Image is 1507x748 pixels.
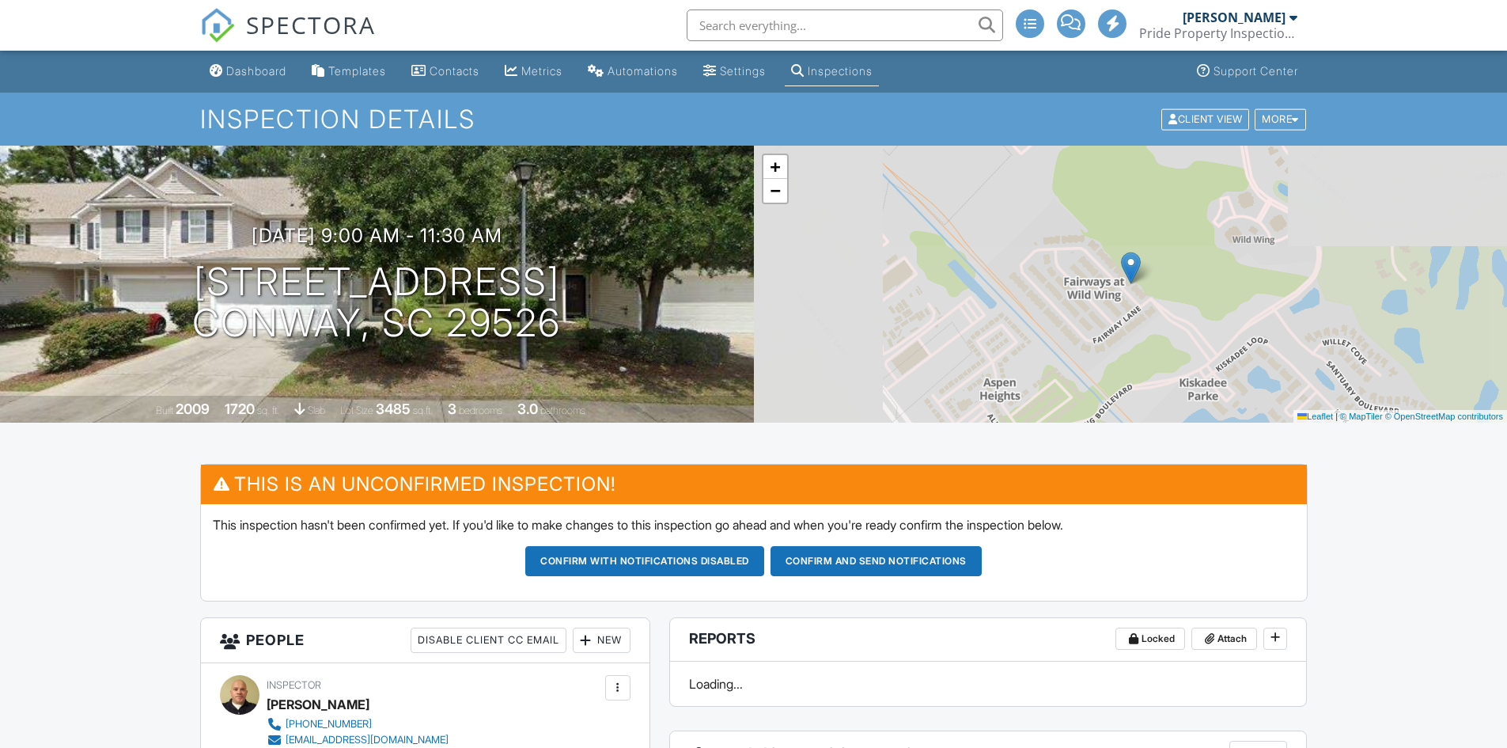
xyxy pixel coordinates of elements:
div: [PHONE_NUMBER] [286,718,372,731]
a: Contacts [405,57,486,86]
div: Settings [720,64,766,78]
div: Client View [1161,108,1249,130]
input: Search everything... [687,9,1003,41]
a: Metrics [498,57,569,86]
div: Metrics [521,64,562,78]
h1: [STREET_ADDRESS] Conway, SC 29526 [192,261,561,345]
a: © OpenStreetMap contributors [1385,412,1503,421]
span: Inspector [267,679,321,691]
span: Built [156,404,173,416]
div: Support Center [1214,64,1298,78]
span: − [770,180,780,200]
a: Dashboard [203,57,293,86]
a: Zoom in [763,155,787,179]
a: © MapTiler [1340,412,1383,421]
span: sq.ft. [413,404,433,416]
div: Disable Client CC Email [411,628,566,653]
a: Inspections [785,57,879,86]
a: Settings [697,57,772,86]
div: 1720 [225,401,255,417]
h3: [DATE] 9:00 am - 11:30 am [252,225,502,246]
button: Confirm and send notifications [771,546,982,576]
div: 2009 [176,401,210,417]
div: [PERSON_NAME] [1183,9,1285,25]
a: Client View [1160,112,1253,124]
div: Pride Property Inspections [1139,25,1297,41]
span: bathrooms [540,404,585,416]
a: Support Center [1191,57,1304,86]
div: [EMAIL_ADDRESS][DOMAIN_NAME] [286,734,449,746]
span: bedrooms [459,404,502,416]
div: Dashboard [226,64,286,78]
div: New [573,628,630,653]
p: This inspection hasn't been confirmed yet. If you'd like to make changes to this inspection go ah... [213,516,1295,533]
div: More [1255,108,1306,130]
span: slab [308,404,325,416]
a: [PHONE_NUMBER] [267,716,449,732]
h1: Inspection Details [200,105,1308,133]
div: Templates [328,64,386,78]
h3: People [201,618,649,663]
a: Templates [305,57,392,86]
div: 3.0 [517,401,538,417]
div: 3 [448,401,456,417]
a: SPECTORA [200,21,376,55]
div: [PERSON_NAME] [267,693,369,716]
a: [EMAIL_ADDRESS][DOMAIN_NAME] [267,732,449,748]
div: 3485 [376,401,411,417]
img: Marker [1121,252,1141,284]
button: Confirm with notifications disabled [525,546,764,576]
img: The Best Home Inspection Software - Spectora [200,8,235,43]
div: Contacts [430,64,479,78]
a: Leaflet [1297,412,1333,421]
div: Automations [608,64,678,78]
a: Zoom out [763,179,787,203]
h3: This is an Unconfirmed Inspection! [201,465,1307,503]
span: | [1335,412,1338,421]
span: + [770,157,780,177]
span: Lot Size [340,404,373,416]
span: SPECTORA [246,8,376,41]
a: Automations (Advanced) [581,57,684,86]
div: Inspections [808,64,873,78]
span: sq. ft. [257,404,279,416]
